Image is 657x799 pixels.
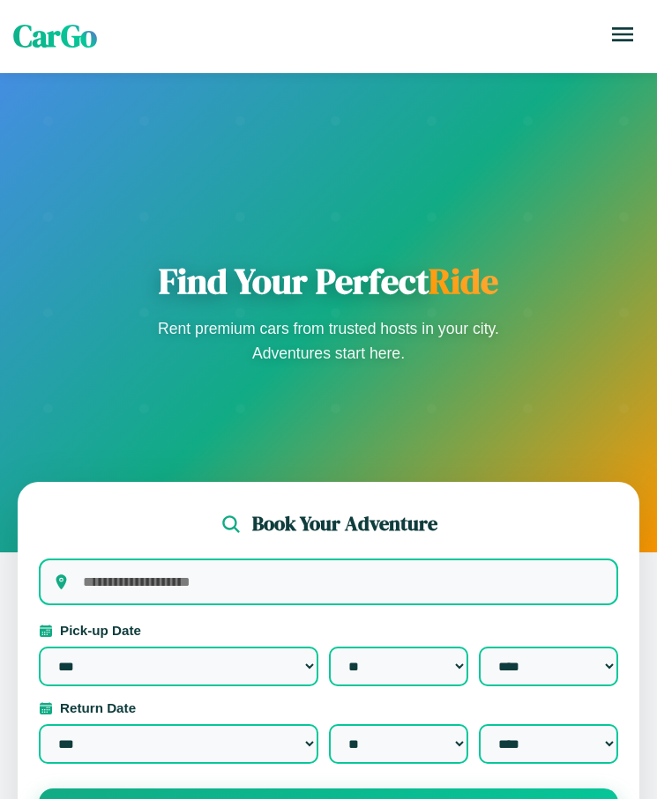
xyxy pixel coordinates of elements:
label: Pick-up Date [39,623,618,638]
p: Rent premium cars from trusted hosts in your city. Adventures start here. [153,316,505,366]
h1: Find Your Perfect [153,260,505,302]
span: CarGo [13,15,97,57]
label: Return Date [39,700,618,715]
h2: Book Your Adventure [252,510,437,537]
span: Ride [429,257,498,305]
